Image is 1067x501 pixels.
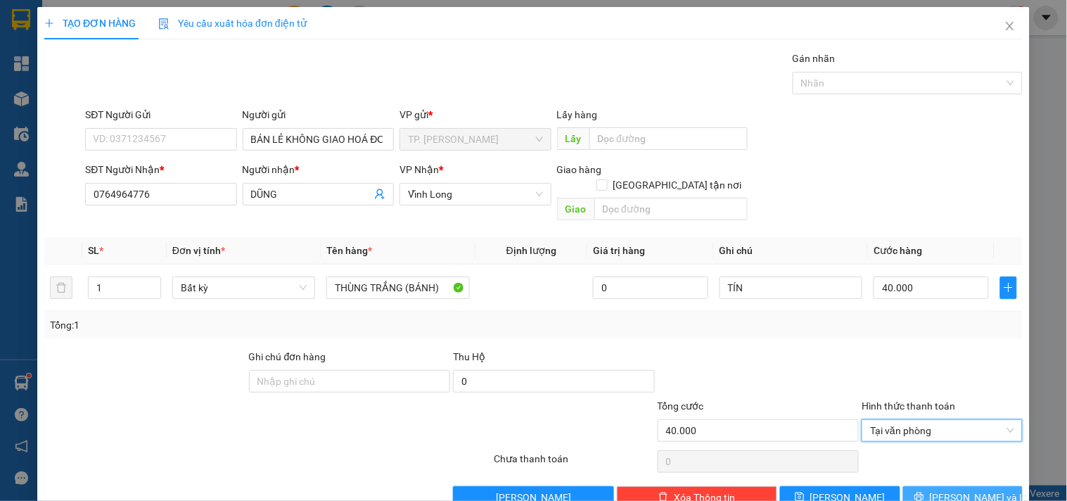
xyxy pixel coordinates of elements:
span: close [1004,20,1016,32]
span: Bất kỳ [181,277,307,298]
input: Ghi chú đơn hàng [249,370,451,393]
th: Ghi chú [714,237,868,265]
span: Cước hàng [874,245,922,256]
span: Giao [557,198,594,220]
span: Tổng cước [658,400,704,412]
span: Đơn vị tính [172,245,225,256]
div: Tổng: 1 [50,317,413,333]
button: plus [1000,277,1017,299]
div: VP gửi [400,107,551,122]
div: SĐT Người Gửi [85,107,236,122]
span: Giao hàng [557,164,602,175]
li: VP Vĩnh Long [97,76,187,91]
div: SĐT Người Nhận [85,162,236,177]
input: 0 [593,277,708,299]
span: Giá trị hàng [593,245,645,256]
label: Hình thức thanh toán [862,400,955,412]
img: logo.jpg [7,7,56,56]
input: Ghi Chú [720,277,862,299]
button: delete [50,277,72,299]
input: Dọc đường [594,198,748,220]
span: [GEOGRAPHIC_DATA] tận nơi [608,177,748,193]
label: Ghi chú đơn hàng [249,351,326,362]
span: TẠO ĐƠN HÀNG [44,18,136,29]
div: Người gửi [243,107,394,122]
button: Close [990,7,1030,46]
span: Lấy hàng [557,109,598,120]
span: Tên hàng [326,245,372,256]
li: [PERSON_NAME] - 0931936768 [7,7,204,60]
span: Thu Hộ [453,351,485,362]
span: SL [88,245,99,256]
div: Người nhận [243,162,394,177]
span: user-add [374,189,385,200]
span: TP. Hồ Chí Minh [408,129,542,150]
span: plus [44,18,54,28]
span: environment [97,94,107,104]
span: plus [1001,282,1016,293]
span: Định lượng [506,245,556,256]
span: VP Nhận [400,164,439,175]
b: 107/1 , Đường 2/9 P1, TP Vĩnh Long [97,94,172,136]
span: Lấy [557,127,589,150]
span: Vĩnh Long [408,184,542,205]
label: Gán nhãn [793,53,836,64]
input: Dọc đường [589,127,748,150]
span: Tại văn phòng [870,420,1014,441]
span: Yêu cầu xuất hóa đơn điện tử [158,18,307,29]
li: VP TP. [PERSON_NAME] [7,76,97,107]
img: icon [158,18,170,30]
input: VD: Bàn, Ghế [326,277,469,299]
div: Chưa thanh toán [492,451,656,476]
